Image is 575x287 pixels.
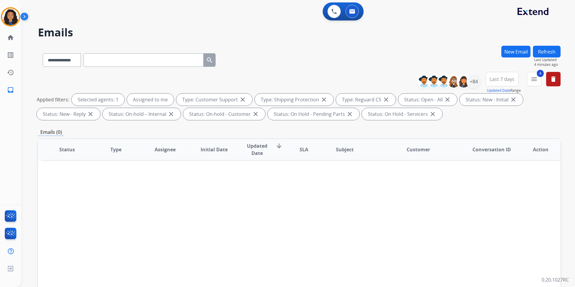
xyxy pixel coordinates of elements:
span: Last 7 days [490,78,515,80]
span: 4 minutes ago [534,62,561,67]
div: Status: On Hold - Pending Parts [268,108,359,120]
div: Status: New - Reply [37,108,100,120]
div: Status: On-hold – Internal [103,108,181,120]
span: Assignee [155,146,176,153]
mat-icon: delete [550,76,557,83]
mat-icon: close [239,96,246,103]
mat-icon: menu [530,76,538,83]
div: Status: On Hold - Servicers [362,108,442,120]
div: Type: Customer Support [176,94,252,106]
img: avatar [2,8,19,25]
div: Type: Shipping Protection [255,94,334,106]
mat-icon: close [510,96,517,103]
mat-icon: inbox [7,86,14,94]
div: Status: New - Initial [460,94,523,106]
mat-icon: close [320,96,327,103]
span: Initial Date [201,146,228,153]
mat-icon: history [7,69,14,76]
div: +84 [466,74,481,89]
th: Action [512,139,561,160]
div: Status: On-hold - Customer [183,108,265,120]
mat-icon: search [206,57,213,64]
span: Conversation ID [472,146,511,153]
mat-icon: close [383,96,390,103]
p: Emails (0) [38,128,64,136]
mat-icon: close [346,110,353,118]
mat-icon: close [429,110,436,118]
p: Applied filters: [37,96,69,103]
div: Selected agents: 1 [72,94,125,106]
button: Updated Date [487,88,510,93]
mat-icon: close [168,110,175,118]
span: Customer [407,146,430,153]
span: Range [487,88,521,93]
span: Updated Date [244,142,271,157]
button: 4 [527,72,541,86]
span: Type [110,146,121,153]
mat-icon: close [87,110,94,118]
mat-icon: home [7,34,14,41]
mat-icon: arrow_downward [275,142,283,150]
span: Last Updated: [534,57,561,62]
mat-icon: close [252,110,259,118]
span: 4 [537,70,544,77]
span: Subject [336,146,354,153]
span: Status [59,146,75,153]
button: Refresh [533,46,561,57]
mat-icon: close [444,96,451,103]
button: New Email [501,46,530,57]
div: Status: Open - All [398,94,457,106]
div: Assigned to me [127,94,174,106]
mat-icon: list_alt [7,51,14,59]
p: 0.20.1027RC [542,276,569,283]
div: Type: Reguard CS [336,94,396,106]
span: SLA [300,146,308,153]
h2: Emails [38,26,561,39]
button: Last 7 days [486,72,518,86]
